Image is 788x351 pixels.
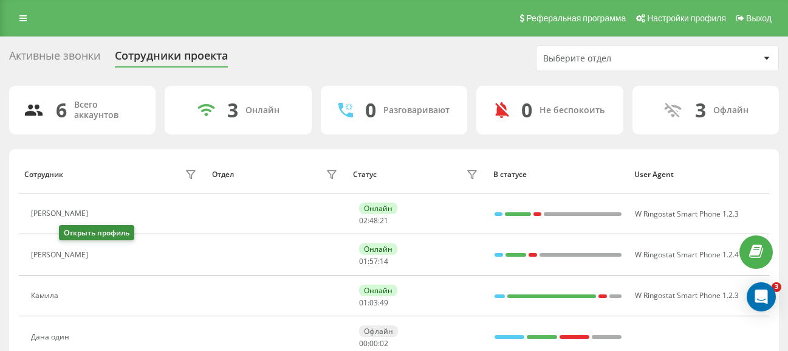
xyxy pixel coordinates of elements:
span: Реферальная программа [526,13,626,23]
div: 3 [695,99,706,122]
div: [PERSON_NAME] [31,251,91,259]
div: Сотрудник [24,170,63,179]
span: 3 [772,282,781,292]
div: Статус [353,170,377,179]
div: Онлайн [359,203,397,214]
div: Разговаривают [383,105,450,116]
div: Открыть профиль [59,225,134,240]
div: Всего аккаунтов [74,100,141,120]
div: Офлайн [359,325,398,337]
span: 03 [369,297,378,308]
div: Онлайн [245,105,279,116]
span: Выход [746,13,772,23]
div: 0 [365,99,376,122]
span: 01 [359,297,368,308]
div: 6 [56,99,67,122]
div: Выберите отдел [543,54,688,64]
div: : : [359,339,388,348]
span: 00 [369,338,378,349]
div: User Agent [634,170,764,179]
span: W Ringostat Smart Phone 1.2.3 [635,290,739,301]
div: Open Intercom Messenger [747,282,776,311]
span: 00 [359,338,368,349]
div: [PERSON_NAME] [31,209,91,218]
div: : : [359,257,388,266]
div: Не беспокоить [540,105,605,116]
div: В статусе [493,170,623,179]
span: 02 [380,338,388,349]
div: : : [359,299,388,307]
div: Сотрудники проекта [115,49,228,68]
span: W Ringostat Smart Phone 1.2.4 [635,249,739,260]
div: : : [359,217,388,225]
div: Дана один [31,333,72,341]
div: Офлайн [713,105,749,116]
span: 02 [359,215,368,226]
div: Онлайн [359,243,397,255]
span: 01 [359,256,368,266]
span: 14 [380,256,388,266]
div: 3 [227,99,238,122]
span: 49 [380,297,388,308]
div: Отдел [212,170,234,179]
span: 48 [369,215,378,226]
span: Настройки профиля [647,13,726,23]
span: 21 [380,215,388,226]
div: Камила [31,291,61,300]
div: 0 [521,99,532,122]
span: 57 [369,256,378,266]
div: Онлайн [359,285,397,296]
span: W Ringostat Smart Phone 1.2.3 [635,209,739,219]
div: Активные звонки [9,49,100,68]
